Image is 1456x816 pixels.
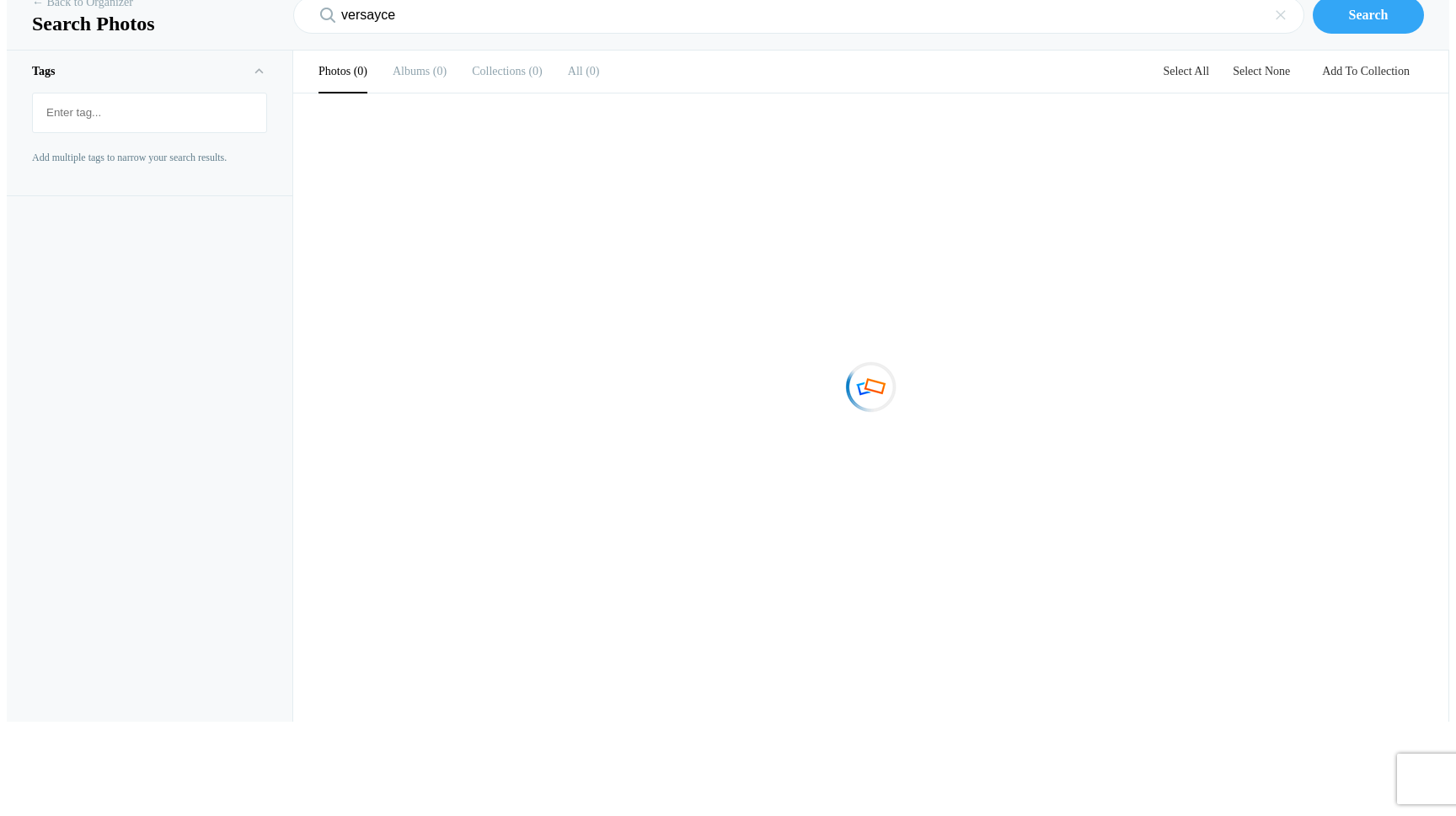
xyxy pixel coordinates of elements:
h1: Search Photos [32,11,268,36]
span: 0 [583,65,600,77]
b: Photos [318,65,351,77]
b: Albums [393,65,430,77]
p: Add multiple tags to narrow your search results. [32,150,267,165]
a: Select All [1153,65,1219,77]
b: Tags [32,65,56,77]
b: Collections [472,65,526,77]
mat-chip-list: Fruit selection [33,93,266,132]
a: Add To Collection [1309,65,1423,77]
a: Select None [1223,65,1300,77]
span: 0 [351,65,367,77]
span: 0 [526,65,543,77]
b: Search [1349,8,1389,22]
span: 0 [430,65,447,77]
b: All [568,65,583,77]
input: Enter tag... [41,98,258,128]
